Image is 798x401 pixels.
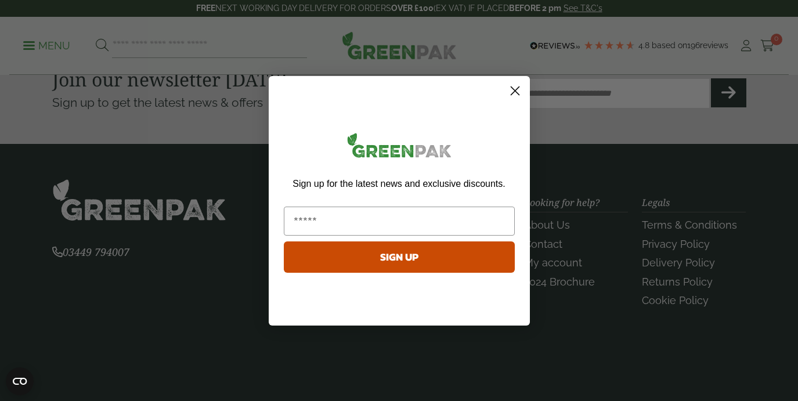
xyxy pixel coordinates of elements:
[284,207,515,236] input: Email
[6,367,34,395] button: Open CMP widget
[293,179,505,189] span: Sign up for the latest news and exclusive discounts.
[284,241,515,273] button: SIGN UP
[505,81,525,101] button: Close dialog
[284,128,515,167] img: greenpak_logo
